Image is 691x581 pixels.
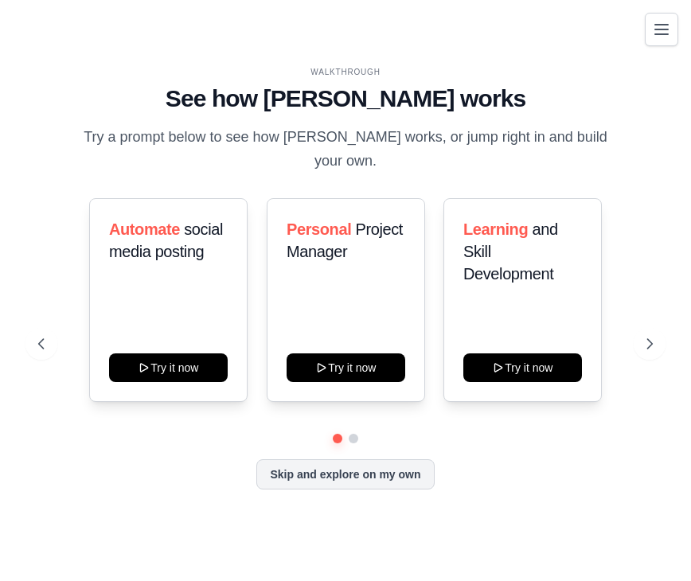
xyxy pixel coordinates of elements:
button: Toggle navigation [645,13,678,46]
span: Project Manager [287,220,403,260]
span: Personal [287,220,351,238]
span: and Skill Development [463,220,558,283]
button: Try it now [287,353,405,382]
p: Try a prompt below to see how [PERSON_NAME] works, or jump right in and build your own. [78,126,613,173]
div: WALKTHROUGH [38,66,653,78]
span: Automate [109,220,180,238]
button: Skip and explore on my own [256,459,434,489]
h1: See how [PERSON_NAME] works [38,84,653,113]
span: social media posting [109,220,223,260]
span: Learning [463,220,528,238]
button: Try it now [109,353,228,382]
button: Try it now [463,353,582,382]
